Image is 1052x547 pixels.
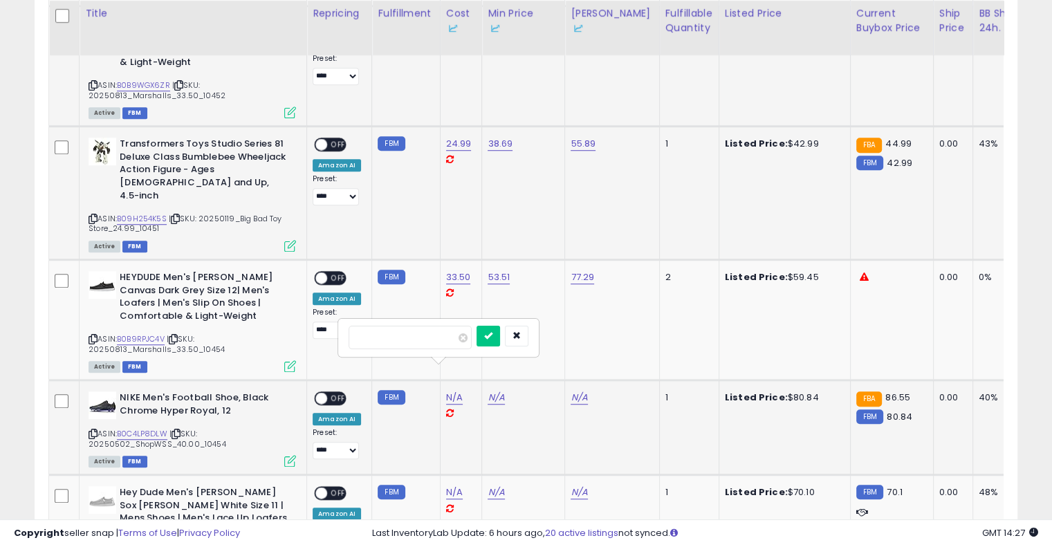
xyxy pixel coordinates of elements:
a: B0C4LP8DLW [117,428,167,440]
div: [PERSON_NAME] [571,6,653,35]
span: All listings currently available for purchase on Amazon [89,456,120,467]
small: FBA [856,391,882,407]
a: 38.69 [488,137,513,151]
small: FBM [378,136,405,151]
div: Amazon AI [313,293,361,305]
div: Fulfillment [378,6,434,21]
small: FBM [856,409,883,424]
small: FBM [856,485,883,499]
div: ASIN: [89,17,296,117]
div: 0.00 [939,271,962,284]
span: 44.99 [885,137,912,150]
div: Some or all of the values in this column are provided from Inventory Lab. [446,21,477,35]
div: 1 [665,138,708,150]
span: All listings currently available for purchase on Amazon [89,241,120,252]
img: InventoryLab Logo [571,21,584,35]
a: 77.29 [571,270,594,284]
span: All listings currently available for purchase on Amazon [89,361,120,373]
a: Privacy Policy [179,526,240,539]
small: FBM [378,485,405,499]
span: OFF [327,393,349,405]
b: Listed Price: [725,391,788,404]
div: Min Price [488,6,559,35]
a: N/A [446,391,463,405]
span: 2025-08-14 14:27 GMT [982,526,1038,539]
div: ASIN: [89,391,296,465]
div: Amazon AI [313,413,361,425]
div: $59.45 [725,271,840,284]
div: Fulfillable Quantity [665,6,713,35]
b: Transformers Toys Studio Series 81 Deluxe Class Bumblebee Wheeljack Action Figure - Ages [DEMOGRA... [120,138,288,205]
img: 41DE9pSmBYL._SL40_.jpg [89,391,116,419]
span: FBM [122,241,147,252]
div: Amazon AI [313,159,361,171]
small: FBM [856,156,883,170]
div: 0% [979,271,1024,284]
div: 0.00 [939,138,962,150]
strong: Copyright [14,526,64,539]
b: Listed Price: [725,485,788,499]
div: Last InventoryLab Update: 6 hours ago, not synced. [372,527,1038,540]
a: Terms of Use [118,526,177,539]
div: Ship Price [939,6,967,35]
span: FBM [122,107,147,119]
div: 43% [979,138,1024,150]
b: Hey Dude Men's [PERSON_NAME] Sox [PERSON_NAME] White Size 11 | Mens Shoes | Men's Lace Up Loafers... [120,486,288,541]
div: Repricing [313,6,366,21]
span: OFF [327,139,349,151]
div: Preset: [313,308,361,339]
div: $80.84 [725,391,840,404]
a: N/A [571,391,587,405]
span: 42.99 [887,156,912,169]
a: 33.50 [446,270,471,284]
img: InventoryLab Logo [488,21,501,35]
span: | SKU: 20250502_ShopWSS_40.00_10454 [89,428,226,449]
div: $70.10 [725,486,840,499]
a: 55.89 [571,137,596,151]
span: 80.84 [887,410,912,423]
div: ASIN: [89,271,296,371]
a: 20 active listings [545,526,618,539]
div: Title [85,6,301,21]
img: InventoryLab Logo [446,21,460,35]
div: BB Share 24h. [979,6,1029,35]
div: 1 [665,391,708,404]
span: | SKU: 20250813_Marshalls_33.50_10454 [89,333,225,354]
span: OFF [327,272,349,284]
div: Some or all of the values in this column are provided from Inventory Lab. [571,21,653,35]
div: Preset: [313,428,361,459]
a: 24.99 [446,137,472,151]
div: Preset: [313,174,361,205]
img: 41Xshz5stsL._SL40_.jpg [89,138,116,165]
span: All listings currently available for purchase on Amazon [89,107,120,119]
b: HEYDUDE Men's [PERSON_NAME] Canvas Dark Grey Size 12| Men's Loafers | Men's Slip On Shoes | Comfo... [120,271,288,326]
a: 53.51 [488,270,510,284]
b: Listed Price: [725,270,788,284]
small: FBM [378,390,405,405]
div: Cost [446,6,477,35]
div: 1 [665,486,708,499]
a: B09H254K5S [117,213,167,225]
div: 2 [665,271,708,284]
a: N/A [446,485,463,499]
a: N/A [571,485,587,499]
div: seller snap | | [14,527,240,540]
span: FBM [122,456,147,467]
a: N/A [488,485,504,499]
div: Listed Price [725,6,845,21]
span: FBM [122,361,147,373]
a: B0B9WGX6ZR [117,80,170,91]
span: OFF [327,488,349,499]
span: 86.55 [885,391,910,404]
div: 0.00 [939,486,962,499]
img: 318KyUVgfVL._SL40_.jpg [89,271,116,299]
span: | SKU: 20250813_Marshalls_33.50_10452 [89,80,225,100]
div: 40% [979,391,1024,404]
span: 70.1 [887,485,903,499]
span: | SKU: 20250119_Big Bad Toy Store_24.99_10451 [89,213,282,234]
small: FBM [378,270,405,284]
div: 48% [979,486,1024,499]
img: 41ZcJxwsJkL._SL40_.jpg [89,486,116,514]
div: ASIN: [89,138,296,250]
div: 0.00 [939,391,962,404]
